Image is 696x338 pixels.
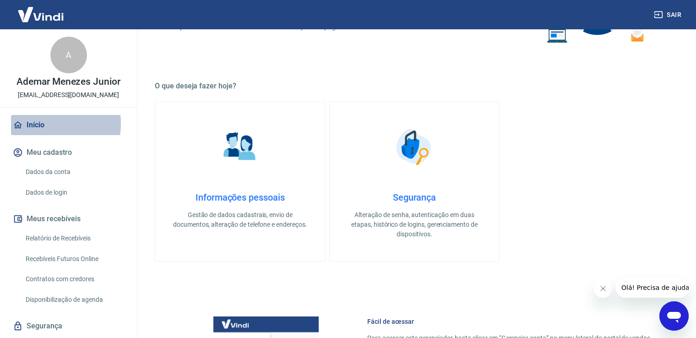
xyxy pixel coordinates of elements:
[652,6,685,23] button: Sair
[50,37,87,73] div: A
[155,102,326,262] a: Informações pessoaisInformações pessoaisGestão de dados cadastrais, envio de documentos, alteraçã...
[22,290,126,309] a: Disponibilização de agenda
[155,82,674,91] h5: O que deseja fazer hoje?
[18,90,119,100] p: [EMAIL_ADDRESS][DOMAIN_NAME]
[217,124,263,170] img: Informações pessoais
[22,250,126,268] a: Recebíveis Futuros Online
[11,142,126,163] button: Meu cadastro
[367,317,652,326] h6: Fácil de acessar
[170,192,310,203] h4: Informações pessoais
[22,270,126,289] a: Contratos com credores
[11,209,126,229] button: Meus recebíveis
[594,279,612,298] iframe: Fechar mensagem
[22,229,126,248] a: Relatório de Recebíveis
[11,0,71,28] img: Vindi
[22,163,126,181] a: Dados da conta
[616,278,689,298] iframe: Mensagem da empresa
[11,115,126,135] a: Início
[391,124,437,170] img: Segurança
[344,192,485,203] h4: Segurança
[329,102,500,262] a: SegurançaSegurançaAlteração de senha, autenticação em duas etapas, histórico de logins, gerenciam...
[170,210,310,229] p: Gestão de dados cadastrais, envio de documentos, alteração de telefone e endereços.
[5,6,77,14] span: Olá! Precisa de ajuda?
[344,210,485,239] p: Alteração de senha, autenticação em duas etapas, histórico de logins, gerenciamento de dispositivos.
[22,183,126,202] a: Dados de login
[16,77,120,87] p: Ademar Menezes Junior
[11,316,126,336] a: Segurança
[659,301,689,331] iframe: Botão para abrir a janela de mensagens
